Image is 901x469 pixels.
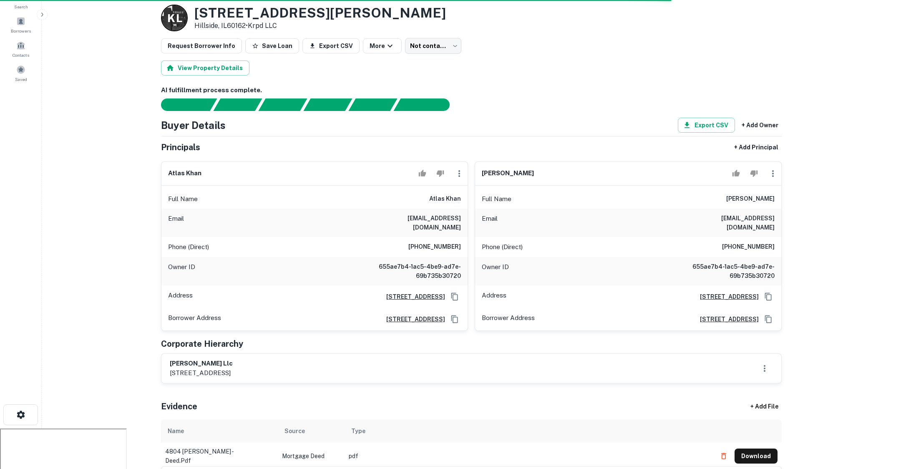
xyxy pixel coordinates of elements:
[278,419,345,443] th: Source
[482,290,506,303] p: Address
[408,242,461,252] h6: [PHONE_NUMBER]
[11,28,31,34] span: Borrowers
[482,313,535,325] p: Borrower Address
[348,98,397,111] div: Principals found, still searching for contact information. This may take time...
[380,315,445,324] a: [STREET_ADDRESS]
[747,165,761,182] button: Reject
[859,402,901,442] iframe: Chat Widget
[731,140,782,155] button: + Add Principal
[405,38,461,54] div: Not contacted
[168,426,184,436] div: Name
[168,290,193,303] p: Address
[735,449,778,464] button: Download
[194,5,446,21] h3: [STREET_ADDRESS][PERSON_NAME]
[433,165,448,182] button: Reject
[726,194,775,204] h6: [PERSON_NAME]
[482,194,511,204] p: Full Name
[161,141,200,154] h5: Principals
[762,313,775,325] button: Copy Address
[168,214,184,232] p: Email
[161,86,782,95] h6: AI fulfillment process complete.
[351,426,365,436] div: Type
[693,315,759,324] a: [STREET_ADDRESS]
[168,194,198,204] p: Full Name
[15,76,27,83] span: Saved
[161,400,197,413] h5: Evidence
[168,313,221,325] p: Borrower Address
[245,38,299,53] button: Save Loan
[248,22,277,30] a: Krpd LLC
[735,399,793,414] div: + Add File
[161,61,249,76] button: View Property Details
[258,98,307,111] div: Documents found, AI parsing details...
[448,290,461,303] button: Copy Address
[161,419,782,466] div: scrollable content
[429,194,461,204] h6: atlas khan
[394,98,460,111] div: AI fulfillment process complete.
[674,214,775,232] h6: [EMAIL_ADDRESS][DOMAIN_NAME]
[482,169,534,178] h6: [PERSON_NAME]
[448,313,461,325] button: Copy Address
[3,62,39,84] a: Saved
[302,38,360,53] button: Export CSV
[716,449,731,463] button: Delete file
[161,5,188,31] a: K L
[380,292,445,301] a: [STREET_ADDRESS]
[303,98,352,111] div: Principals found, AI now looking for contact information...
[693,292,759,301] a: [STREET_ADDRESS]
[284,426,305,436] div: Source
[729,165,743,182] button: Accept
[170,359,233,368] h6: [PERSON_NAME] llc
[415,165,430,182] button: Accept
[213,98,262,111] div: Your request is received and processing...
[762,290,775,303] button: Copy Address
[194,21,446,31] p: Hillside, IL60162 •
[482,262,509,280] p: Owner ID
[168,262,195,280] p: Owner ID
[161,338,243,350] h5: Corporate Hierarchy
[168,169,201,178] h6: atlas khan
[482,242,523,252] p: Phone (Direct)
[13,52,29,58] span: Contacts
[345,419,712,443] th: Type
[161,38,242,53] button: Request Borrower Info
[14,3,28,10] span: Search
[678,118,735,133] button: Export CSV
[3,38,39,60] a: Contacts
[151,98,214,111] div: Sending borrower request to AI...
[161,118,226,133] h4: Buyer Details
[738,118,782,133] button: + Add Owner
[3,13,39,36] a: Borrowers
[161,419,278,443] th: Name
[167,10,181,26] p: K L
[674,262,775,280] h6: 655ae7b4-1ac5-4be9-ad7e-69b735b30720
[363,38,402,53] button: More
[482,214,498,232] p: Email
[722,242,775,252] h6: [PHONE_NUMBER]
[170,368,233,378] p: [STREET_ADDRESS]
[168,242,209,252] p: Phone (Direct)
[361,262,461,280] h6: 655ae7b4-1ac5-4be9-ad7e-69b735b30720
[361,214,461,232] h6: [EMAIL_ADDRESS][DOMAIN_NAME]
